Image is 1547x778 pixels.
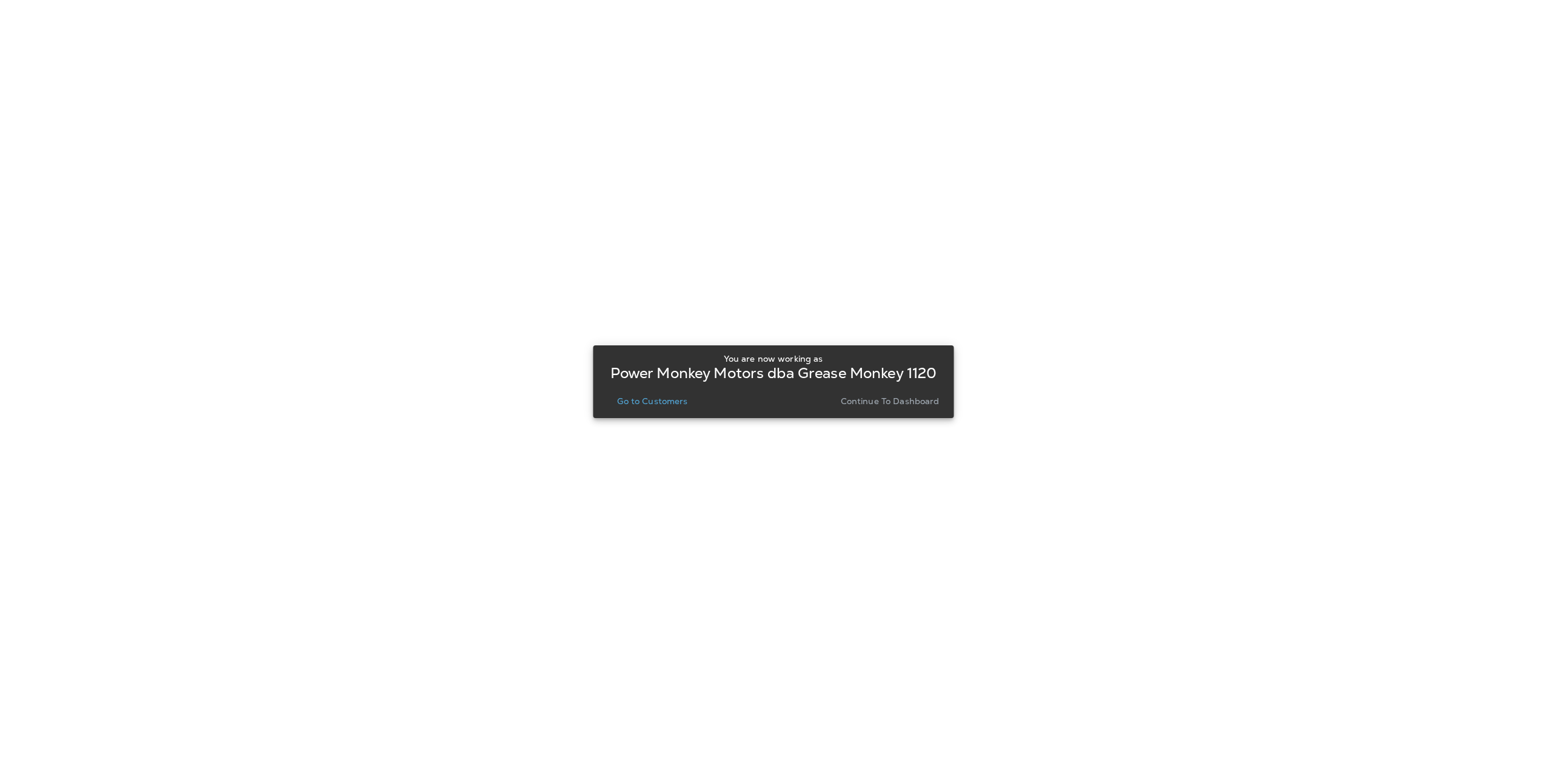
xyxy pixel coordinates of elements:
p: Go to Customers [617,396,687,406]
p: You are now working as [724,354,823,364]
button: Continue to Dashboard [836,393,944,410]
p: Power Monkey Motors dba Grease Monkey 1120 [610,368,937,378]
p: Continue to Dashboard [841,396,940,406]
button: Go to Customers [612,393,692,410]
